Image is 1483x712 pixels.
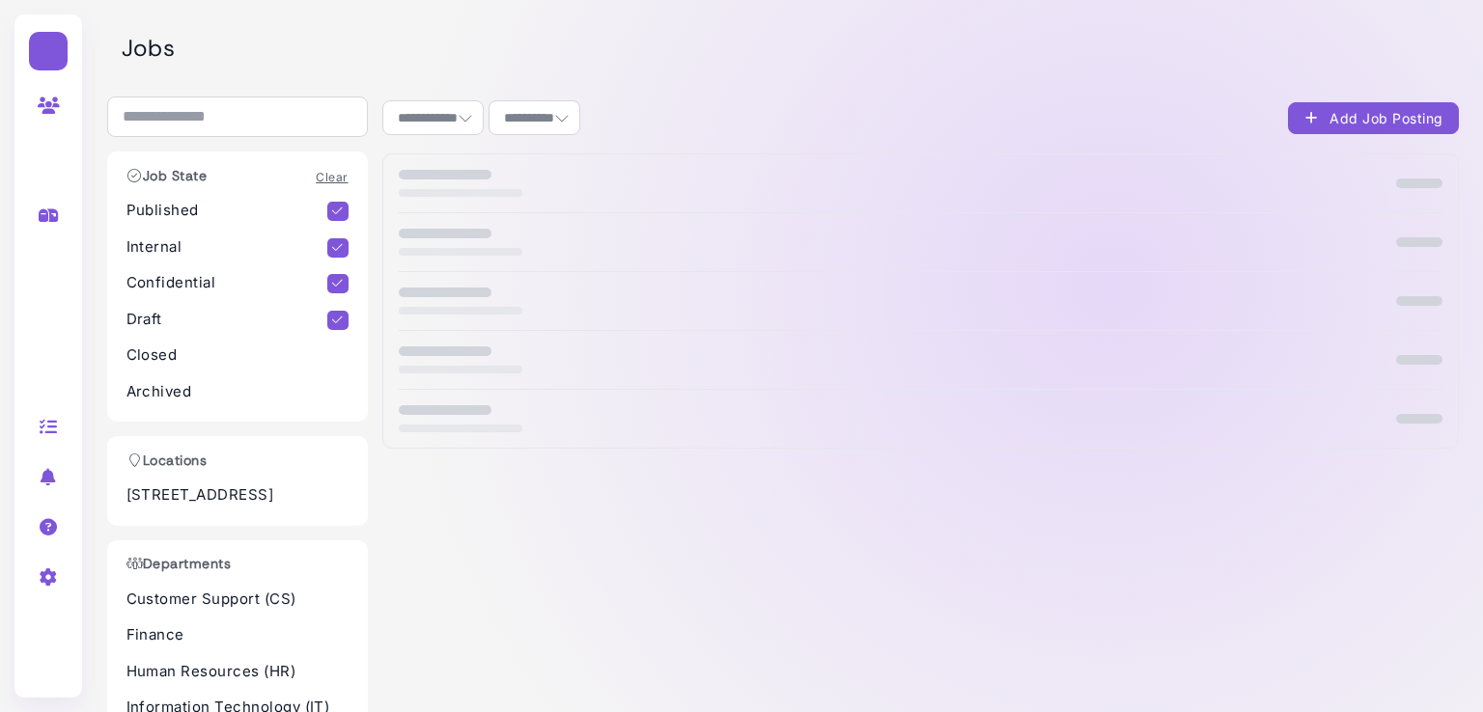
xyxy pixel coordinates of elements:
p: Draft [126,309,328,331]
h3: Job State [117,168,217,184]
p: [STREET_ADDRESS] [126,484,349,507]
div: Add Job Posting [1303,108,1443,128]
h3: Locations [117,452,217,469]
p: Customer Support (CS) [126,589,349,611]
button: Add Job Posting [1288,102,1459,134]
h2: Jobs [122,35,1459,63]
p: Archived [126,381,349,403]
p: Confidential [126,272,328,294]
p: Human Resources (HR) [126,661,349,683]
p: Published [126,200,328,222]
p: Finance [126,624,349,646]
p: Internal [126,236,328,259]
h3: Departments [117,556,241,572]
a: Clear [316,170,348,184]
p: Closed [126,344,349,367]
